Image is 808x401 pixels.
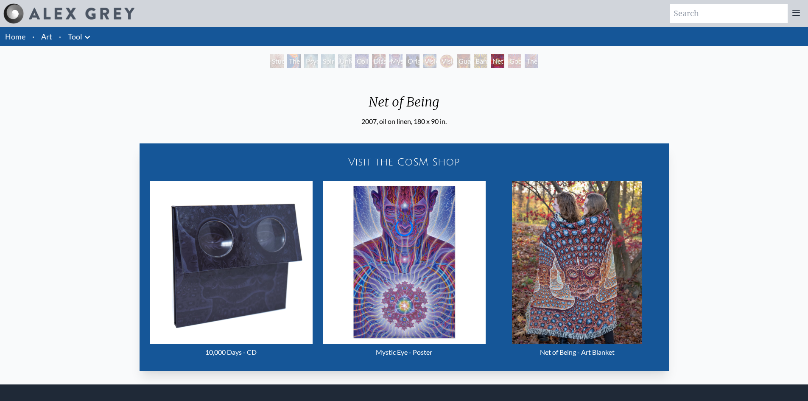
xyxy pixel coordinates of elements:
div: Vision Crystal [423,54,436,68]
div: Psychic Energy System [304,54,318,68]
div: Collective Vision [355,54,369,68]
a: Art [41,31,52,42]
a: Home [5,32,25,41]
div: The Torch [287,54,301,68]
input: Search [670,4,788,23]
div: Spiritual Energy System [321,54,335,68]
li: · [29,27,38,46]
div: Vision [PERSON_NAME] [440,54,453,68]
img: Mystic Eye - Poster [323,181,486,344]
img: 10,000 Days - CD [150,181,313,344]
div: Bardo Being [474,54,487,68]
div: Net of Being - Art Blanket [496,344,659,361]
a: Net of Being - Art Blanket [496,181,659,361]
div: Universal Mind Lattice [338,54,352,68]
a: 10,000 Days - CD [150,181,313,361]
div: Original Face [406,54,419,68]
div: Mystic Eye - Poster [323,344,486,361]
div: The Great Turn [525,54,538,68]
div: Net of Being [361,94,447,116]
div: Guardian of Infinite Vision [457,54,470,68]
div: Dissectional Art for Tool's Lateralus CD [372,54,386,68]
div: Study for the Great Turn [270,54,284,68]
div: Net of Being [491,54,504,68]
li: · [56,27,64,46]
div: Godself [508,54,521,68]
div: 2007, oil on linen, 180 x 90 in. [361,116,447,126]
img: Net of Being - Art Blanket [512,181,642,344]
a: Visit the CoSM Shop [145,149,664,176]
a: Mystic Eye - Poster [323,181,486,361]
a: Tool [68,31,82,42]
div: Mystic Eye [389,54,403,68]
div: 10,000 Days - CD [150,344,313,361]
